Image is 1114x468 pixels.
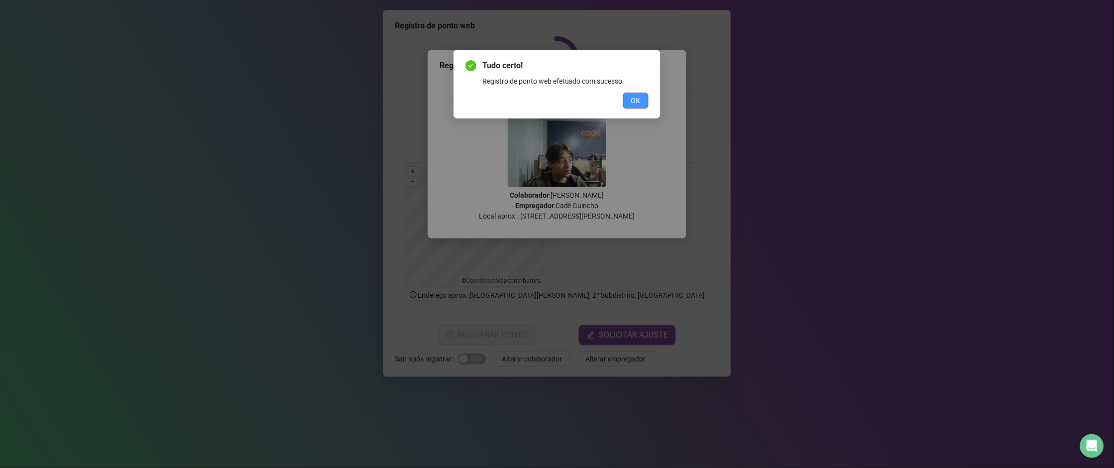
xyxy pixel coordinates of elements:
div: Open Intercom Messenger [1080,434,1104,458]
span: OK [631,95,641,106]
span: Tudo certo! [482,60,649,72]
span: check-circle [465,60,476,71]
button: OK [623,93,649,109]
div: Registro de ponto web efetuado com sucesso. [482,76,649,87]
